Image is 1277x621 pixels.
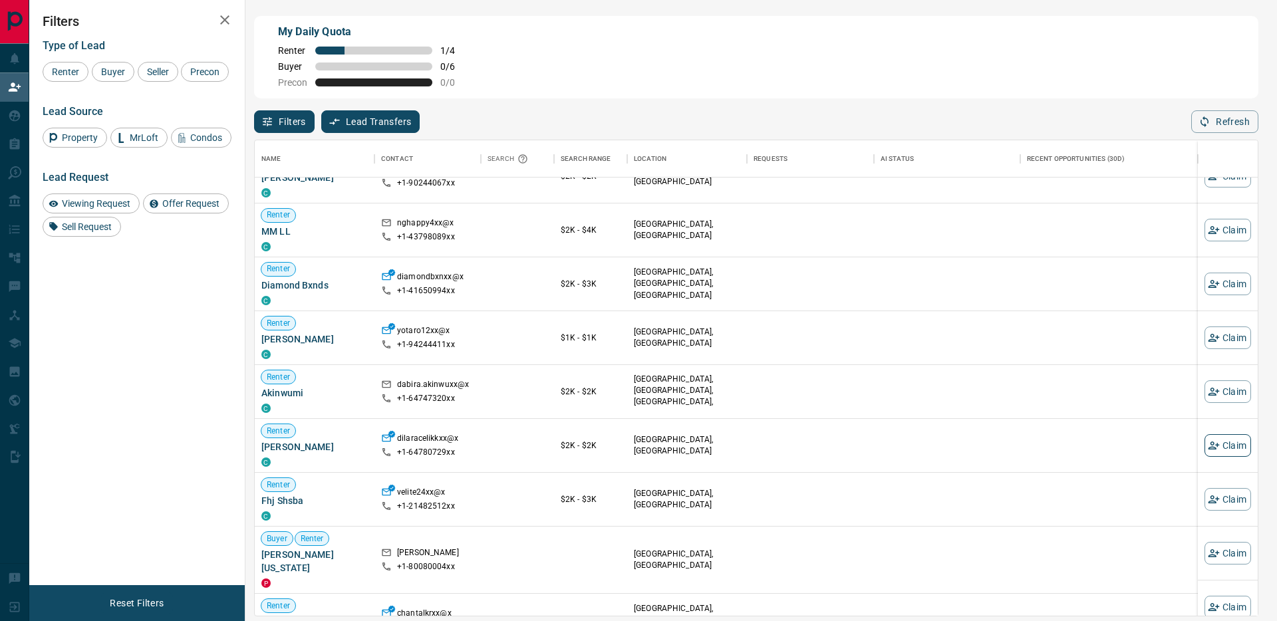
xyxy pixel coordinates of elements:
div: Offer Request [143,193,229,213]
button: Lead Transfers [321,110,420,133]
p: [PERSON_NAME] [397,547,459,561]
span: [PERSON_NAME][US_STATE] [261,548,368,574]
span: Condos [186,132,227,143]
span: Lead Request [43,171,108,184]
span: Akinwumi [261,386,368,400]
span: Renter [261,372,295,383]
p: +1- 64747320xx [397,393,455,404]
div: condos.ca [261,188,271,197]
p: $2K - $2K [561,439,621,451]
div: Location [627,140,747,178]
span: Renter [261,426,295,437]
button: Claim [1205,542,1251,564]
div: Search Range [554,140,627,178]
span: Lead Source [43,105,103,118]
p: $2K - $3K [561,278,621,290]
p: yotaro12xx@x [397,325,450,339]
span: Renter [295,533,329,545]
div: Requests [747,140,874,178]
p: +1- 80080004xx [397,561,455,572]
p: +1- 21482512xx [397,501,455,512]
p: velite24xx@x [397,487,446,501]
p: nghappy4xx@x [397,217,454,231]
button: Claim [1205,434,1251,457]
span: Renter [261,600,295,612]
p: +1- 90244067xx [397,178,455,189]
p: diamondbxnxx@x [397,271,464,285]
span: Precon [278,77,307,88]
div: Seller [138,62,178,82]
button: Reset Filters [101,592,172,614]
p: dabira.akinwuxx@x [397,379,469,393]
div: property.ca [261,578,271,588]
span: Seller [142,66,174,77]
div: Contact [374,140,481,178]
p: [GEOGRAPHIC_DATA], [GEOGRAPHIC_DATA] [634,219,740,241]
span: Renter [261,479,295,491]
p: +1- 41650994xx [397,285,455,297]
span: [PERSON_NAME] [261,171,368,184]
span: 1 / 4 [440,45,470,56]
span: Precon [186,66,224,77]
div: Search Range [561,140,611,178]
span: Buyer [96,66,130,77]
p: $2K - $4K [561,224,621,236]
div: condos.ca [261,457,271,467]
div: Contact [381,140,413,178]
div: Name [255,140,374,178]
p: My Daily Quota [278,24,470,40]
button: Claim [1205,326,1251,349]
p: dilaracelikkxx@x [397,433,458,447]
p: [GEOGRAPHIC_DATA], [GEOGRAPHIC_DATA] [634,488,740,511]
button: Claim [1205,596,1251,618]
button: Refresh [1191,110,1258,133]
div: condos.ca [261,511,271,521]
div: Property [43,128,107,148]
div: condos.ca [261,242,271,251]
p: $1K - $1K [561,332,621,344]
button: Claim [1205,273,1251,295]
p: +1- 94244411xx [397,339,455,350]
span: Renter [261,209,295,221]
button: Claim [1205,219,1251,241]
span: [PERSON_NAME] [261,332,368,346]
h2: Filters [43,13,231,29]
div: condos.ca [261,296,271,305]
span: Renter [278,45,307,56]
span: Buyer [261,533,293,545]
div: Recent Opportunities (30d) [1020,140,1198,178]
div: Location [634,140,666,178]
p: +1- 64780729xx [397,447,455,458]
span: Type of Lead [43,39,105,52]
p: [GEOGRAPHIC_DATA], [GEOGRAPHIC_DATA] [634,326,740,349]
div: Search [488,140,531,178]
div: AI Status [881,140,914,178]
p: $2K - $3K [561,493,621,505]
div: Name [261,140,281,178]
div: Requests [754,140,787,178]
div: Recent Opportunities (30d) [1027,140,1125,178]
p: [GEOGRAPHIC_DATA], [GEOGRAPHIC_DATA] [634,434,740,457]
span: Fhj Shsba [261,494,368,507]
p: East York [634,374,740,431]
button: Claim [1205,380,1251,403]
div: Precon [181,62,229,82]
span: Property [57,132,102,143]
p: [GEOGRAPHIC_DATA], [GEOGRAPHIC_DATA] [634,549,740,571]
span: Buyer [278,61,307,72]
div: Viewing Request [43,193,140,213]
div: Renter [43,62,88,82]
div: condos.ca [261,404,271,413]
span: MrLoft [125,132,163,143]
span: Sell Request [57,221,116,232]
div: condos.ca [261,350,271,359]
div: Condos [171,128,231,148]
button: Filters [254,110,315,133]
span: [PERSON_NAME] [261,440,368,453]
p: $2K - $2K [561,386,621,398]
p: [GEOGRAPHIC_DATA], [GEOGRAPHIC_DATA], [GEOGRAPHIC_DATA] [634,267,740,301]
div: MrLoft [110,128,168,148]
span: Offer Request [158,198,224,209]
button: Claim [1205,488,1251,511]
span: Renter [261,263,295,275]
